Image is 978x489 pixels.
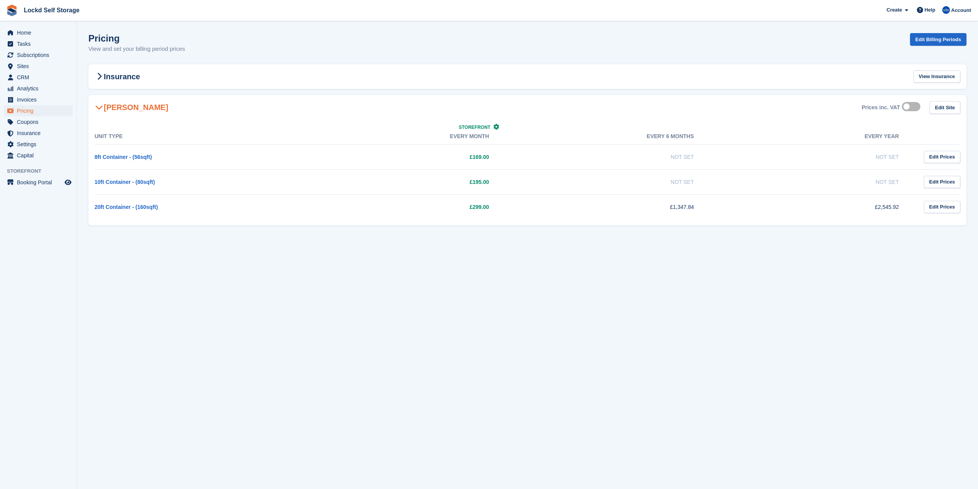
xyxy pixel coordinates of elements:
td: Not Set [709,144,914,169]
td: Not Set [505,169,709,194]
a: Edit Prices [924,151,960,164]
a: menu [4,94,73,105]
th: Every month [299,129,504,145]
p: View and set your billing period prices [88,45,185,53]
span: CRM [17,72,63,83]
td: £1,347.84 [505,194,709,219]
th: Every year [709,129,914,145]
span: Invoices [17,94,63,105]
h1: Pricing [88,33,185,43]
a: Edit Prices [924,176,960,189]
span: Booking Portal [17,177,63,188]
td: £195.00 [299,169,504,194]
th: Unit Type [95,129,299,145]
a: menu [4,177,73,188]
span: Capital [17,150,63,161]
span: Create [887,6,902,14]
a: Lockd Self Storage [21,4,83,17]
span: Analytics [17,83,63,94]
td: £299.00 [299,194,504,219]
a: menu [4,72,73,83]
a: Edit Prices [924,201,960,214]
a: menu [4,105,73,116]
td: Not Set [709,169,914,194]
th: Every 6 months [505,129,709,145]
a: Edit Site [930,101,960,114]
span: Tasks [17,38,63,49]
img: stora-icon-8386f47178a22dfd0bd8f6a31ec36ba5ce8667c1dd55bd0f319d3a0aa187defe.svg [6,5,18,16]
h2: [PERSON_NAME] [95,103,168,112]
span: Coupons [17,117,63,127]
a: 8ft Container - (56sqft) [95,154,152,160]
span: Storefront [7,167,76,175]
span: Account [951,7,971,14]
span: Help [925,6,935,14]
a: menu [4,139,73,150]
a: menu [4,117,73,127]
a: Edit Billing Periods [910,33,966,46]
div: Prices inc. VAT [862,104,900,111]
a: Storefront [459,125,499,130]
a: menu [4,50,73,60]
a: Preview store [63,178,73,187]
a: menu [4,27,73,38]
span: Pricing [17,105,63,116]
h2: Insurance [95,72,140,81]
td: Not Set [505,144,709,169]
td: £169.00 [299,144,504,169]
a: menu [4,38,73,49]
a: menu [4,128,73,139]
td: £2,545.92 [709,194,914,219]
a: View Insurance [913,70,960,83]
span: Subscriptions [17,50,63,60]
img: Jonny Bleach [942,6,950,14]
a: menu [4,83,73,94]
span: Insurance [17,128,63,139]
span: Home [17,27,63,38]
a: menu [4,150,73,161]
a: 20ft Container - (160sqft) [95,204,158,210]
span: Sites [17,61,63,72]
a: 10ft Container - (80sqft) [95,179,155,185]
a: menu [4,61,73,72]
span: Settings [17,139,63,150]
span: Storefront [459,125,490,130]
